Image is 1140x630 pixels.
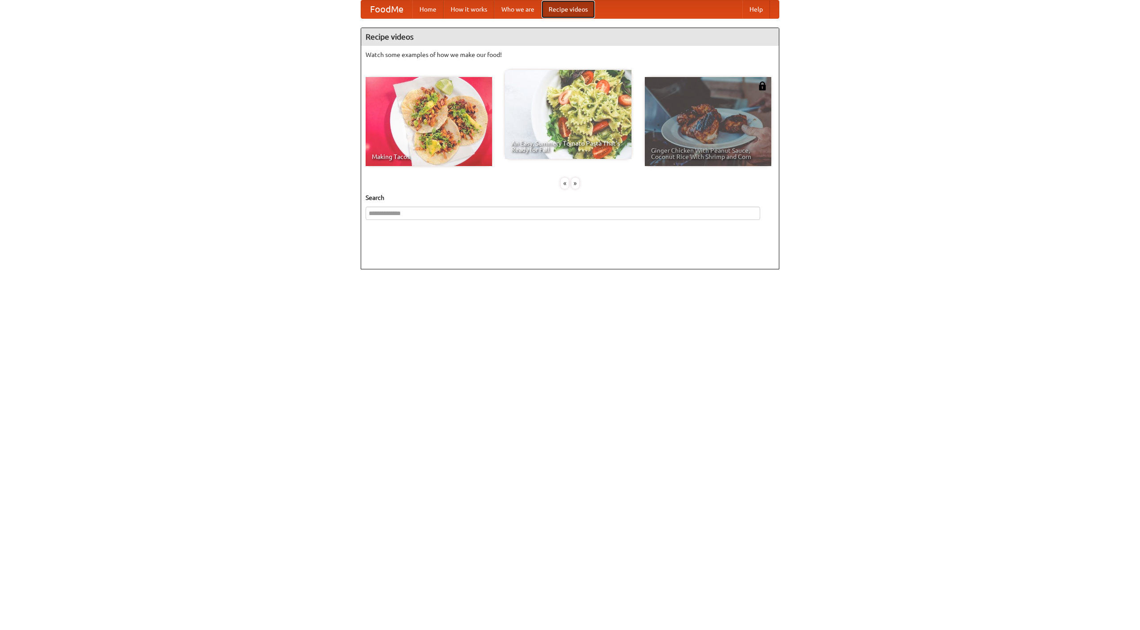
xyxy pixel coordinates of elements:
span: Making Tacos [372,154,486,160]
a: How it works [444,0,494,18]
a: Home [412,0,444,18]
p: Watch some examples of how we make our food! [366,50,774,59]
a: Making Tacos [366,77,492,166]
a: An Easy, Summery Tomato Pasta That's Ready for Fall [505,70,631,159]
div: « [561,178,569,189]
span: An Easy, Summery Tomato Pasta That's Ready for Fall [511,140,625,153]
img: 483408.png [758,81,767,90]
div: » [571,178,579,189]
a: Help [742,0,770,18]
a: Who we are [494,0,541,18]
a: FoodMe [361,0,412,18]
a: Recipe videos [541,0,595,18]
h4: Recipe videos [361,28,779,46]
h5: Search [366,193,774,202]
